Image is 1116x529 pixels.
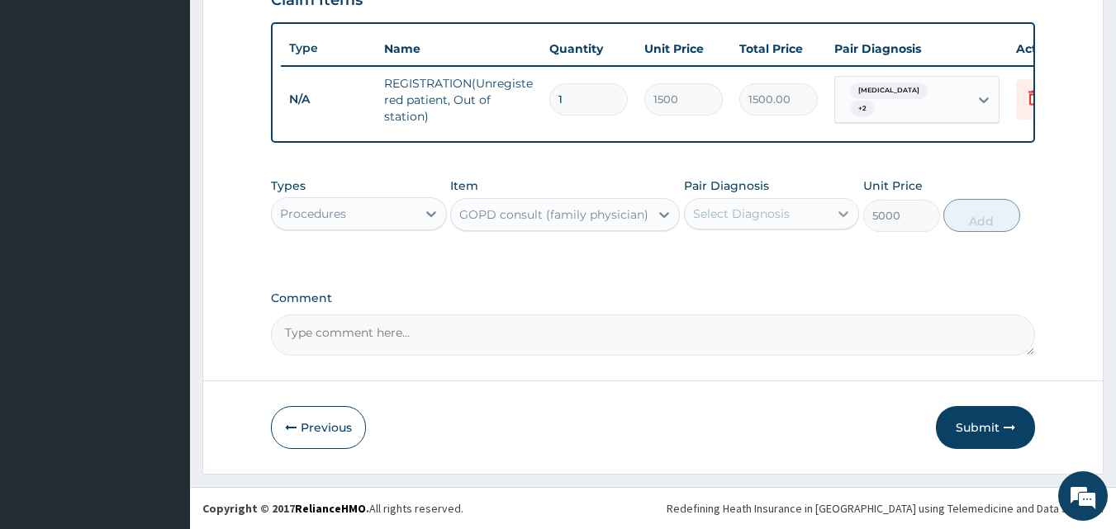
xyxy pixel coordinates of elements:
[731,32,826,65] th: Total Price
[202,501,369,516] strong: Copyright © 2017 .
[31,83,67,124] img: d_794563401_company_1708531726252_794563401
[190,487,1116,529] footer: All rights reserved.
[850,101,875,117] span: + 2
[541,32,636,65] th: Quantity
[271,406,366,449] button: Previous
[271,8,311,48] div: Minimize live chat window
[281,84,376,115] td: N/A
[8,353,315,411] textarea: Type your message and hit 'Enter'
[943,199,1020,232] button: Add
[863,177,923,194] label: Unit Price
[636,32,731,65] th: Unit Price
[96,159,228,326] span: We're online!
[459,206,648,223] div: GOPD consult (family physician)
[667,500,1104,517] div: Redefining Heath Insurance in [GEOGRAPHIC_DATA] using Telemedicine and Data Science!
[376,32,541,65] th: Name
[1008,32,1090,65] th: Actions
[280,205,346,222] div: Procedures
[295,501,366,516] a: RelianceHMO
[693,205,790,222] div: Select Diagnosis
[271,179,306,193] label: Types
[376,67,541,133] td: REGISTRATION(Unregistered patient, Out of station)
[281,33,376,64] th: Type
[86,92,278,114] div: Chat with us now
[936,406,1035,449] button: Submit
[271,291,1036,305] label: Comment
[450,177,478,194] label: Item
[826,32,1008,65] th: Pair Diagnosis
[684,177,769,194] label: Pair Diagnosis
[850,83,928,99] span: [MEDICAL_DATA]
